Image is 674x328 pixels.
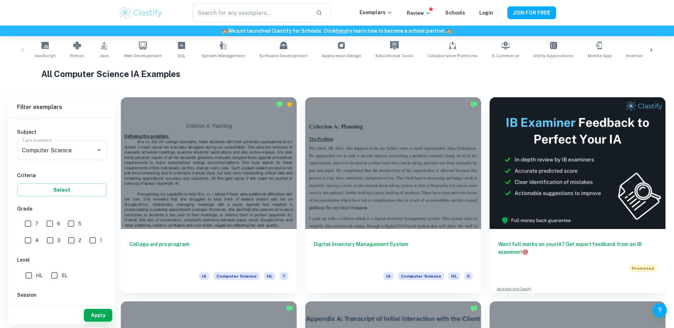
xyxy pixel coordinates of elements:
span: Inventory Management [626,53,673,59]
img: Marked [286,305,293,312]
span: JavaScript [34,53,56,59]
h6: Collage aid pro program [129,240,288,264]
span: 🏫 [222,28,228,34]
button: Open [94,145,104,155]
span: Collaborative Platforms [427,53,478,59]
div: Premium [286,101,293,108]
a: here [336,28,347,34]
span: SL [61,272,68,279]
h6: Want full marks on your IA ? Get expert feedback from an IB examiner! [498,240,657,256]
span: Java [100,53,109,59]
span: Python [70,53,84,59]
span: 🏫 [446,28,452,34]
button: JOIN FOR FREE [507,6,556,19]
span: 2 [79,236,81,244]
p: Review [407,9,431,17]
span: E-commerce [492,53,519,59]
a: Digital Inventory Management SystemIAComputer ScienceHL5 [305,97,481,293]
span: 3 [57,236,60,244]
span: 6 [57,220,60,228]
img: Clastify logo [118,6,163,20]
span: 1 [100,236,102,244]
span: 7 [280,272,288,280]
button: Help and Feedback [653,303,667,317]
h6: Digital Inventory Management System [314,240,473,264]
h6: Subject [17,128,107,136]
img: Thumbnail [490,97,665,229]
span: Utility Applications [533,53,573,59]
span: 7 [35,220,38,228]
span: 4 [35,236,39,244]
span: HL [448,272,460,280]
span: IA [383,272,394,280]
span: SQL [177,53,186,59]
h6: Grade [17,205,107,213]
h6: Filter exemplars [9,97,115,117]
button: Select [17,184,107,196]
h6: We just launched Clastify for Schools. Click to learn how to become a school partner. [1,27,673,35]
span: System Management [201,53,245,59]
span: 🎯 [522,249,528,255]
span: Promoted [629,264,657,272]
img: Marked [470,101,478,108]
span: 5 [464,272,473,280]
h1: All Computer Science IA Examples [41,67,632,80]
h6: Criteria [17,171,107,179]
span: Application Design [322,53,361,59]
img: Marked [276,101,283,108]
button: Apply [84,309,112,322]
h6: Session [17,291,107,299]
span: Web Development [124,53,162,59]
a: Login [479,10,493,16]
img: Marked [470,305,478,312]
span: Software Development [259,53,307,59]
label: Type a subject [22,137,52,143]
p: Exemplars [360,9,393,16]
span: HL [36,272,43,279]
span: Educational Tools [376,53,413,59]
span: Computer Science [214,272,260,280]
a: Collage aid pro programIAComputer ScienceHL7 [121,97,297,293]
span: IA [199,272,209,280]
h6: Level [17,256,107,264]
span: 5 [78,220,81,228]
input: Search for any exemplars... [193,3,310,23]
a: Schools [445,10,465,16]
a: Want full marks on yourIA? Get expert feedback from an IB examiner!PromotedAdvertise with Clastify [490,97,665,293]
span: Computer Science [398,272,444,280]
a: Advertise with Clastify [497,286,531,291]
span: HL [264,272,275,280]
span: Mobile App [588,53,612,59]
